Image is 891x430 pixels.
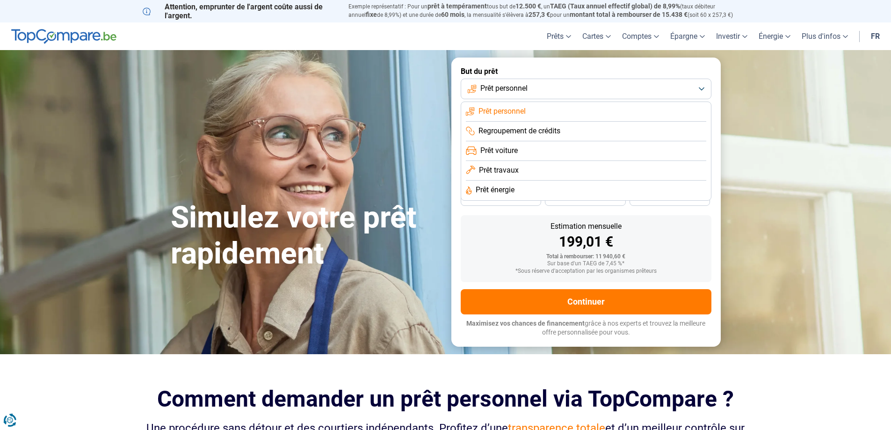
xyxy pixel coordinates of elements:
span: 24 mois [659,196,680,202]
a: Investir [710,22,753,50]
h1: Simulez votre prêt rapidement [171,200,440,272]
img: TopCompare [11,29,116,44]
button: Continuer [461,289,711,314]
span: Prêt énergie [476,185,514,195]
a: fr [865,22,885,50]
span: Prêt voiture [480,146,518,156]
label: But du prêt [461,67,711,76]
a: Comptes [616,22,665,50]
span: 257,3 € [529,11,550,18]
h2: Comment demander un prêt personnel via TopCompare ? [143,386,749,412]
span: fixe [366,11,377,18]
div: Total à rembourser: 11 940,60 € [468,254,704,260]
span: 36 mois [491,196,511,202]
p: Exemple représentatif : Pour un tous but de , un (taux débiteur annuel de 8,99%) et une durée de ... [348,2,749,19]
div: *Sous réserve d'acceptation par les organismes prêteurs [468,268,704,275]
span: Regroupement de crédits [478,126,560,136]
a: Plus d'infos [796,22,854,50]
div: Sur base d'un TAEG de 7,45 %* [468,261,704,267]
span: 12.500 € [515,2,541,10]
span: Prêt personnel [478,106,526,117]
span: Prêt personnel [480,83,528,94]
span: TAEG (Taux annuel effectif global) de 8,99% [550,2,680,10]
a: Épargne [665,22,710,50]
span: Maximisez vos chances de financement [466,320,585,327]
a: Énergie [753,22,796,50]
div: 199,01 € [468,235,704,249]
span: 60 mois [441,11,464,18]
span: prêt à tempérament [427,2,487,10]
div: Estimation mensuelle [468,223,704,230]
a: Cartes [577,22,616,50]
span: montant total à rembourser de 15.438 € [570,11,688,18]
span: 30 mois [575,196,595,202]
button: Prêt personnel [461,79,711,99]
p: grâce à nos experts et trouvez la meilleure offre personnalisée pour vous. [461,319,711,337]
a: Prêts [541,22,577,50]
p: Attention, emprunter de l'argent coûte aussi de l'argent. [143,2,337,20]
span: Prêt travaux [479,165,519,175]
